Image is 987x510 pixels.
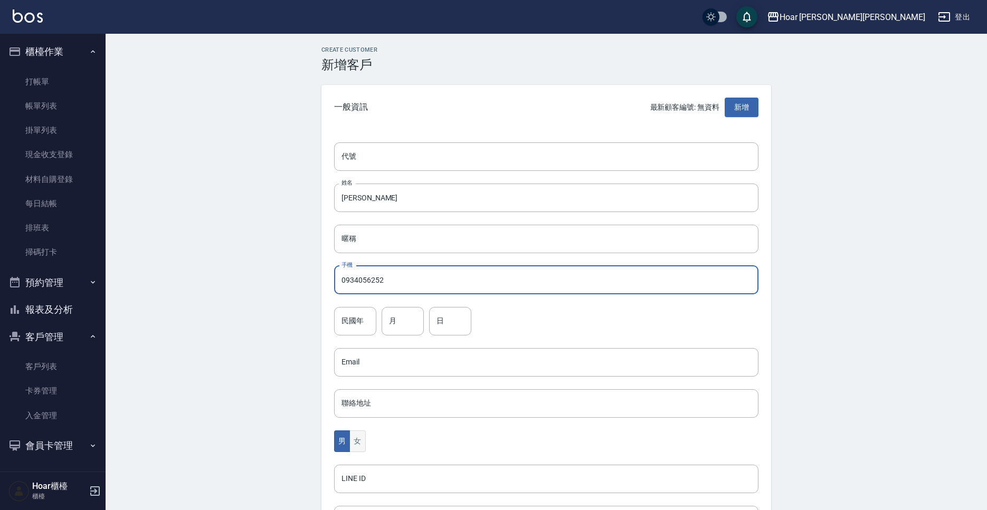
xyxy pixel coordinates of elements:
[32,492,86,501] p: 櫃檯
[4,269,101,296] button: 預約管理
[13,9,43,23] img: Logo
[4,403,101,428] a: 入金管理
[334,430,350,452] button: 男
[349,430,365,452] button: 女
[4,94,101,118] a: 帳單列表
[341,179,353,187] label: 姓名
[780,11,925,24] div: Hoar [PERSON_NAME][PERSON_NAME]
[321,46,771,53] h2: Create Customer
[4,216,101,240] a: 排班表
[650,102,719,113] p: 最新顧客編號: 無資料
[4,323,101,351] button: 客戶管理
[321,57,771,72] h3: 新增客戶
[4,240,101,264] a: 掃碼打卡
[4,432,101,459] button: 會員卡管理
[4,296,101,323] button: 報表及分析
[4,70,101,94] a: 打帳單
[4,118,101,142] a: 掛單列表
[934,7,974,27] button: 登出
[341,261,353,269] label: 手機
[334,102,368,112] span: 一般資訊
[32,481,86,492] h5: Hoar櫃檯
[4,379,101,403] a: 卡券管理
[8,480,30,502] img: Person
[725,98,758,117] button: 新增
[4,167,101,191] a: 材料自購登錄
[4,142,101,167] a: 現金收支登錄
[736,6,757,27] button: save
[763,6,929,28] button: Hoar [PERSON_NAME][PERSON_NAME]
[4,38,101,65] button: 櫃檯作業
[4,354,101,379] a: 客戶列表
[4,191,101,216] a: 每日結帳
